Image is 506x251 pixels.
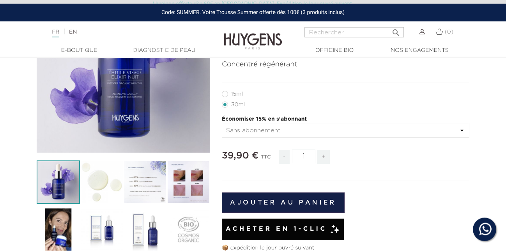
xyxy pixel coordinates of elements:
span: (0) [445,29,453,35]
a: Diagnostic de peau [125,46,203,55]
label: 15ml [222,91,252,97]
i:  [391,26,401,35]
span: 39,90 € [222,151,258,160]
div: | [48,27,205,37]
a: Officine Bio [295,46,373,55]
a: Nos engagements [380,46,458,55]
input: Rechercher [304,27,404,37]
label: 30ml [222,101,254,108]
input: Quantité [292,150,315,163]
span: + [317,150,330,164]
button: Ajouter au panier [222,192,345,213]
a: EN [69,29,77,35]
img: L'Huile Visage Elixir Nuit [37,160,80,204]
p: Concentré régénérant [222,59,469,70]
p: Économiser 15% en s'abonnant [222,115,469,123]
button:  [389,25,403,36]
span: - [279,150,290,164]
img: Huygens [224,21,282,51]
div: TTC [261,149,271,170]
a: FR [52,29,59,37]
a: E-Boutique [40,46,118,55]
